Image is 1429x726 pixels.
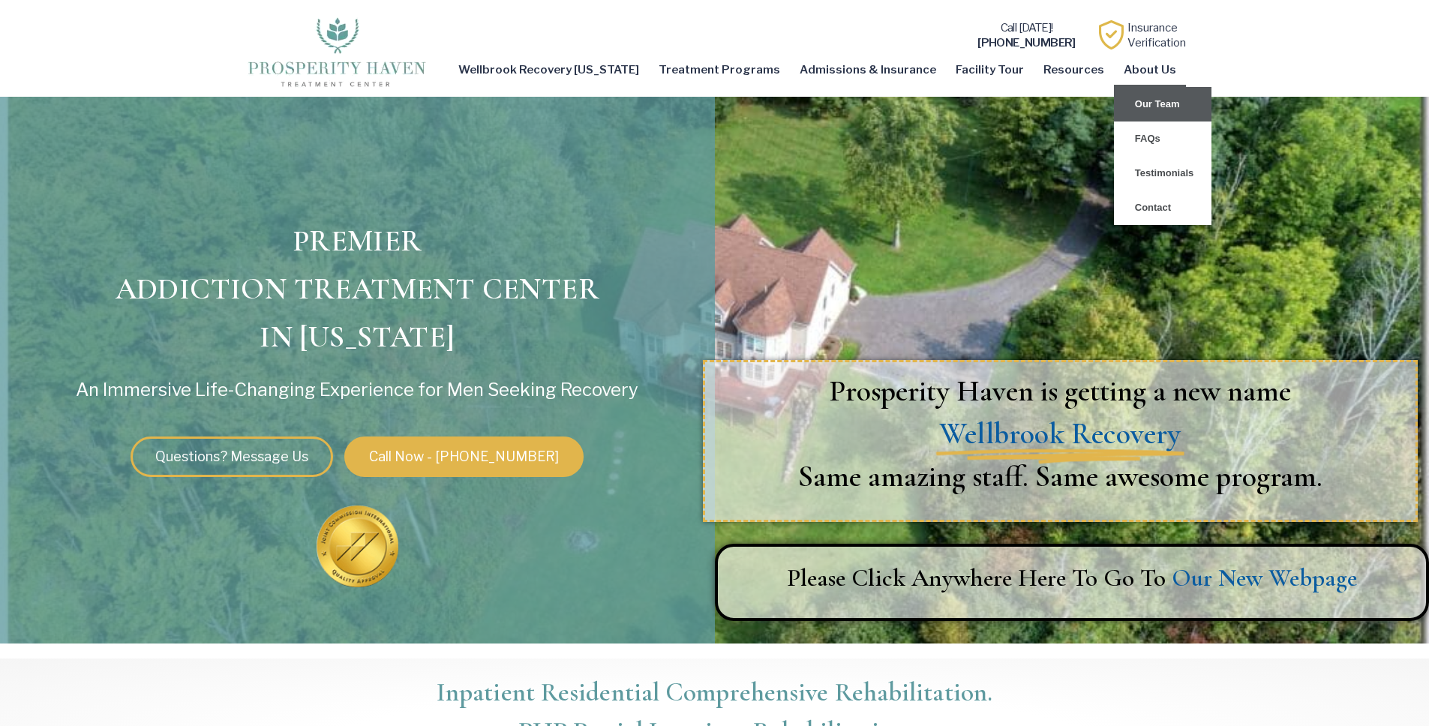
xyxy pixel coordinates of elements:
a: Admissions & Insurance [790,52,946,87]
a: Resources [1034,52,1114,87]
span: Please Click Anywhere Here To Go To [787,563,1166,592]
a: Please Click Anywhere Here To Go To Our New Webpage [718,561,1427,595]
a: Facility Tour [946,52,1034,87]
a: Call Now - [PHONE_NUMBER] [344,436,584,477]
a: Contact [1114,190,1211,225]
span: Same amazing staff. Same awesome program. [797,457,1322,493]
a: Wellbrook Recovery [US_STATE] [449,52,649,87]
span: Prosperity Haven is getting a new name [829,372,1291,408]
span: Call Now - [PHONE_NUMBER] [369,450,559,463]
span: Questions? Message Us [155,450,308,463]
a: Prosperity Haven is getting a new name Wellbrook Recovery Same amazing staff. Same awesome program. [705,369,1415,497]
a: Treatment Programs [649,52,790,87]
p: An Immersive Life-Changing Experience for Men Seeking Recovery [19,380,696,400]
a: Call [DATE]![PHONE_NUMBER] [977,21,1076,49]
img: The logo for Prosperity Haven Addiction Recovery Center. [243,13,430,88]
span: Our New Webpage [1172,561,1357,595]
a: About Us [1114,52,1186,87]
h1: PREMIER ADDICTION TREATMENT CENTER IN [US_STATE] [8,217,707,361]
a: InsuranceVerification [1127,21,1186,49]
a: Our Team [1114,87,1211,121]
ul: About Us [1114,87,1211,225]
img: Join Commission International [317,505,398,587]
a: Testimonials [1114,156,1211,190]
b: [PHONE_NUMBER] [977,36,1076,49]
img: Learn how Prosperity Haven, a verified substance abuse center can help you overcome your addiction [1097,20,1126,49]
a: Questions? Message Us [131,436,333,477]
a: FAQs [1114,121,1211,156]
